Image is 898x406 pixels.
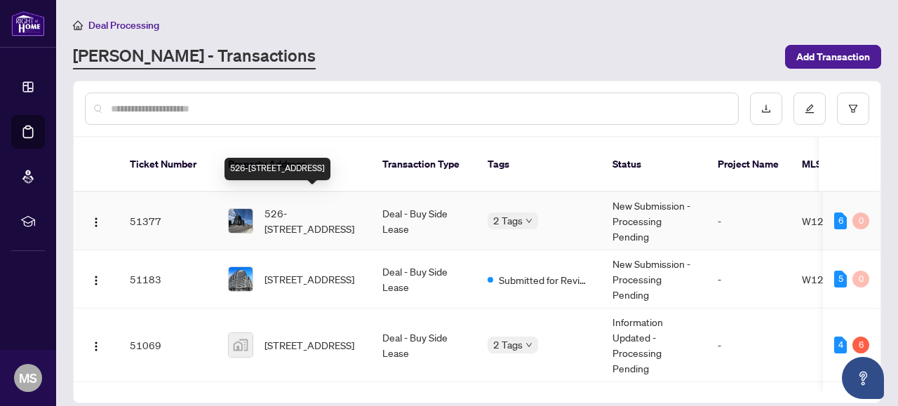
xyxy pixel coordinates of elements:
div: 526-[STREET_ADDRESS] [224,158,330,180]
div: 0 [852,212,869,229]
img: thumbnail-img [229,267,253,291]
span: home [73,20,83,30]
span: [STREET_ADDRESS] [264,271,354,287]
button: edit [793,93,826,125]
button: Add Transaction [785,45,881,69]
th: Ticket Number [119,137,217,192]
div: 0 [852,271,869,287]
button: Logo [85,268,107,290]
span: Submitted for Review [499,272,590,287]
span: download [761,104,771,114]
th: Project Name [706,137,791,192]
img: Logo [91,341,102,352]
td: Deal - Buy Side Lease [371,192,476,250]
img: Logo [91,275,102,286]
span: W12370540 [802,215,862,227]
span: MS [19,368,37,388]
td: - [706,192,791,250]
img: thumbnail-img [229,333,253,357]
span: edit [805,104,815,114]
div: 6 [852,337,869,353]
td: New Submission - Processing Pending [601,250,706,309]
button: download [750,93,782,125]
th: Status [601,137,706,192]
td: New Submission - Processing Pending [601,192,706,250]
span: 2 Tags [493,212,523,229]
div: 6 [834,212,847,229]
span: 2 Tags [493,337,523,353]
th: Tags [476,137,601,192]
span: down [525,217,532,224]
td: Information Updated - Processing Pending [601,309,706,382]
div: 5 [834,271,847,287]
td: 51183 [119,250,217,309]
td: Deal - Buy Side Lease [371,309,476,382]
a: [PERSON_NAME] - Transactions [73,44,316,69]
button: Logo [85,210,107,232]
img: Logo [91,217,102,228]
button: filter [837,93,869,125]
td: - [706,250,791,309]
img: logo [11,11,45,36]
img: thumbnail-img [229,209,253,233]
span: W12359611 [802,273,862,285]
span: [STREET_ADDRESS] [264,337,354,353]
span: down [525,341,532,349]
td: Deal - Buy Side Lease [371,250,476,309]
th: MLS # [791,137,875,192]
button: Logo [85,334,107,356]
th: Transaction Type [371,137,476,192]
td: - [706,309,791,382]
td: 51377 [119,192,217,250]
th: Property Address [217,137,371,192]
td: 51069 [119,309,217,382]
button: Open asap [842,357,884,399]
span: Add Transaction [796,46,870,68]
span: filter [848,104,858,114]
span: Deal Processing [88,19,159,32]
span: 526-[STREET_ADDRESS] [264,205,360,236]
div: 4 [834,337,847,353]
